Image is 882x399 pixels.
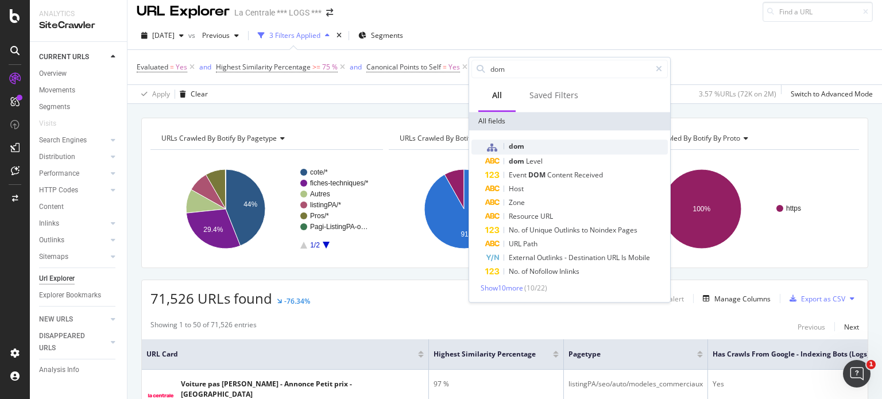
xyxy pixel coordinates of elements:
[526,156,543,166] span: Level
[310,201,341,209] text: listingPA/*
[529,266,559,276] span: Nofollow
[801,294,845,304] div: Export as CSV
[310,212,329,220] text: Pros/*
[537,253,564,262] span: Outlinks
[39,289,101,301] div: Explorer Bookmarks
[509,184,524,193] span: Host
[866,360,876,369] span: 1
[39,364,79,376] div: Analysis Info
[521,266,529,276] span: of
[547,170,574,180] span: Content
[461,230,480,238] text: 91.8%
[39,184,107,196] a: HTTP Codes
[146,349,415,359] span: URL Card
[489,60,651,78] input: Search by field name
[524,283,547,293] span: ( 10 / 22 )
[785,289,845,308] button: Export as CSV
[786,85,873,103] button: Switch to Advanced Mode
[509,156,526,166] span: dom
[176,59,187,75] span: Yes
[763,2,873,22] input: Find a URL
[529,90,578,101] div: Saved Filters
[626,159,856,259] svg: A chart.
[366,62,441,72] span: Canonical Points to Self
[310,168,328,176] text: cote/*
[137,85,170,103] button: Apply
[161,133,277,143] span: URLs Crawled By Botify By pagetype
[389,159,618,259] svg: A chart.
[481,283,523,293] span: Show 10 more
[150,159,380,259] svg: A chart.
[509,253,537,262] span: External
[698,292,771,305] button: Manage Columns
[152,30,175,40] span: 2025 Jan. 7th
[199,62,211,72] div: and
[39,168,107,180] a: Performance
[310,190,330,198] text: Autres
[443,62,447,72] span: =
[39,218,107,230] a: Inlinks
[350,62,362,72] div: and
[269,30,320,40] div: 3 Filters Applied
[310,223,368,231] text: Pagi-ListingPA-o…
[354,26,408,45] button: Segments
[568,379,703,389] div: listingPA/seo/auto/modeles_commerciaux
[371,30,403,40] span: Segments
[39,330,107,354] a: DISAPPEARED URLS
[39,101,119,113] a: Segments
[39,234,107,246] a: Outlinks
[540,211,553,221] span: URL
[39,19,118,32] div: SiteCrawler
[39,101,70,113] div: Segments
[509,141,524,151] span: dom
[152,89,170,99] div: Apply
[312,62,320,72] span: >=
[39,273,119,285] a: Url Explorer
[39,289,119,301] a: Explorer Bookmarks
[635,129,849,148] h4: URLs Crawled By Botify By proto
[509,211,540,221] span: Resource
[39,218,59,230] div: Inlinks
[170,62,174,72] span: =
[39,251,107,263] a: Sitemaps
[39,84,75,96] div: Movements
[574,170,603,180] span: Received
[39,201,64,213] div: Content
[699,89,776,99] div: 3.57 % URLs ( 72K on 2M )
[554,225,582,235] span: Outlinks
[198,30,230,40] span: Previous
[137,2,230,21] div: URL Explorer
[637,133,740,143] span: URLs Crawled By Botify By proto
[198,26,243,45] button: Previous
[621,253,628,262] span: Is
[509,239,523,249] span: URL
[199,61,211,72] button: and
[529,225,554,235] span: Unique
[39,68,67,80] div: Overview
[400,133,501,143] span: URLs Crawled By Botify By dom
[322,59,338,75] span: 75 %
[568,349,680,359] span: pagetype
[509,225,521,235] span: No.
[39,134,107,146] a: Search Engines
[39,51,107,63] a: CURRENT URLS
[334,30,344,41] div: times
[568,253,607,262] span: Destination
[843,360,871,388] iframe: Intercom live chat
[150,320,257,334] div: Showing 1 to 50 of 71,526 entries
[397,129,611,148] h4: URLs Crawled By Botify By dom
[39,313,107,326] a: NEW URLS
[310,179,369,187] text: fiches-techniques/*
[590,225,618,235] span: Noindex
[39,364,119,376] a: Analysis Info
[523,239,537,249] span: Path
[39,151,107,163] a: Distribution
[582,225,590,235] span: to
[39,201,119,213] a: Content
[310,241,320,249] text: 1/2
[509,170,528,180] span: Event
[39,118,56,130] div: Visits
[434,379,559,389] div: 97 %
